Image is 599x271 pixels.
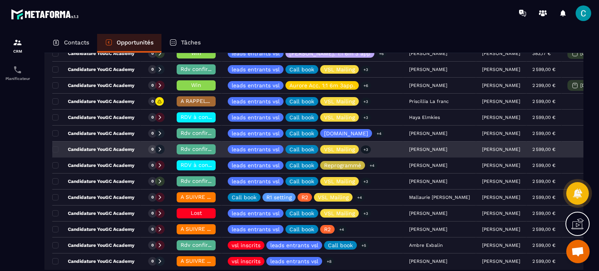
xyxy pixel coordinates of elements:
p: Candidature YouGC Academy [52,66,135,73]
p: [PERSON_NAME] [482,227,520,232]
p: R2 [324,227,331,232]
p: [PERSON_NAME] [482,179,520,184]
span: Win [191,82,201,88]
p: 0 [151,259,154,264]
p: [PERSON_NAME] [482,67,520,72]
p: [PERSON_NAME] [482,131,520,136]
p: 2 599,00 € [532,163,555,168]
p: [DATE] [580,51,595,56]
p: Candidature YouGC Academy [52,146,135,152]
p: 0 [151,179,154,184]
p: R1 setting [266,195,292,200]
p: +3 [361,177,371,186]
p: 2 599,00 € [532,67,555,72]
p: Call book [328,243,353,248]
p: Candidature YouGC Academy [52,98,135,105]
p: 0 [151,147,154,152]
p: 0 [151,163,154,168]
p: [PERSON_NAME] [482,115,520,120]
p: leads entrants vsl [232,115,280,120]
p: 0 [151,83,154,88]
p: Tâches [181,39,201,46]
p: Candidature YouGC Academy [52,162,135,168]
p: Call book [232,195,257,200]
p: +4 [354,193,365,202]
p: VSL Mailing [324,115,355,120]
span: A SUIVRE ⏳ [181,226,214,232]
p: VSL Mailing [318,195,349,200]
p: Candidature YouGC Academy [52,210,135,216]
p: Call book [289,227,314,232]
img: logo [11,7,81,21]
span: Win [191,50,201,56]
p: +8 [324,257,334,266]
p: vsl inscrits [232,259,261,264]
p: 2 599,00 € [532,115,555,120]
p: [PERSON_NAME] [482,51,520,56]
p: +6 [361,81,371,90]
p: [PERSON_NAME] [482,163,520,168]
a: Opportunités [97,34,161,53]
p: 2 599,00 € [532,243,555,248]
span: Rdv confirmé ✅ [181,178,225,184]
span: RDV à conf. A RAPPELER [181,114,246,120]
p: Candidature YouGC Academy [52,258,135,264]
span: A SUIVRE ⏳ [181,194,214,200]
p: 2 299,00 € [532,83,555,88]
p: [DATE] [580,83,595,88]
p: leads entrants vsl [270,243,318,248]
p: +3 [361,97,371,106]
p: 0 [151,67,154,72]
p: leads entrants vsl [232,163,280,168]
p: [PERSON_NAME] [482,83,520,88]
p: +3 [361,113,371,122]
p: Reprogrammé [324,163,361,168]
p: 0 [151,195,154,200]
p: 0 [151,99,154,104]
p: [PERSON_NAME] [482,147,520,152]
p: Candidature YouGC Academy [52,194,135,200]
p: Candidature YouGC Academy [52,178,135,184]
p: leads entrants vsl [232,211,280,216]
p: Call book [289,67,314,72]
p: VSL Mailing [324,211,355,216]
p: 0 [151,243,154,248]
p: 2 599,00 € [532,211,555,216]
p: VSL Mailing [324,179,355,184]
img: formation [13,38,22,47]
p: Call book [289,99,314,104]
p: vsl inscrits [232,243,261,248]
p: 2 599,00 € [532,195,555,200]
p: leads entrants vsl [270,259,318,264]
p: [PERSON_NAME] [482,211,520,216]
span: A RAPPELER/GHOST/NO SHOW✖️ [181,98,269,104]
span: Rdv confirmé ✅ [181,130,225,136]
p: VSL Mailing [324,67,355,72]
p: +3 [361,145,371,154]
p: 2 599,00 € [532,131,555,136]
p: leads entrants vsl [232,131,280,136]
span: Rdv confirmé ✅ [181,66,225,72]
p: 0 [151,211,154,216]
p: Candidature YouGC Academy [52,226,135,232]
p: +3 [361,66,371,74]
p: Planificateur [2,76,33,81]
div: Ouvrir le chat [566,240,590,263]
p: +5 [359,241,369,250]
p: Call book [289,131,314,136]
p: R2 [301,195,308,200]
p: leads entrants vsl [232,179,280,184]
p: Call book [289,211,314,216]
p: 0 [151,131,154,136]
a: schedulerschedulerPlanificateur [2,59,33,87]
p: Call book [289,179,314,184]
p: leads entrants vsl [232,51,280,56]
p: 0 [151,51,154,56]
p: 2 599,00 € [532,227,555,232]
p: leads entrants vsl [232,227,280,232]
p: +3 [361,209,371,218]
p: Candidature YouGC Academy [52,50,135,57]
span: A SUIVRE ⏳ [181,258,214,264]
p: Aurore Acc. 1:1 6m 3app. [289,83,355,88]
p: +4 [337,225,347,234]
